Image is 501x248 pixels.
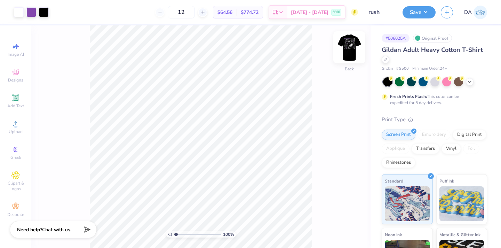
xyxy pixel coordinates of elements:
div: Vinyl [442,144,461,154]
img: Standard [385,186,430,221]
span: Metallic & Glitter Ink [439,231,480,238]
span: Standard [385,177,403,185]
input: Untitled Design [363,5,397,19]
div: Print Type [382,116,487,124]
span: Gildan Adult Heavy Cotton T-Shirt [382,46,483,54]
img: Back [335,33,363,61]
div: Rhinestones [382,157,415,168]
span: Clipart & logos [3,180,28,192]
div: # 506025A [382,34,409,42]
span: Gildan [382,66,393,72]
button: Save [403,6,436,18]
span: Greek [10,155,21,160]
div: This color can be expedited for 5 day delivery. [390,93,476,106]
strong: Need help? [17,226,42,233]
span: Upload [9,129,23,134]
div: Back [345,66,354,72]
span: $774.72 [241,9,259,16]
span: FREE [333,10,340,15]
span: Designs [8,77,23,83]
span: Decorate [7,212,24,217]
div: Applique [382,144,409,154]
strong: Fresh Prints Flash: [390,94,427,99]
img: Deeksha Arora [474,6,487,19]
span: $64.56 [217,9,232,16]
img: Puff Ink [439,186,484,221]
span: 100 % [223,231,234,238]
input: – – [168,6,195,18]
a: DA [464,6,487,19]
span: Image AI [8,52,24,57]
span: [DATE] - [DATE] [291,9,328,16]
span: DA [464,8,472,16]
span: Add Text [7,103,24,109]
span: # G500 [396,66,409,72]
div: Original Proof [413,34,452,42]
div: Foil [463,144,479,154]
span: Puff Ink [439,177,454,185]
span: Chat with us. [42,226,71,233]
div: Transfers [412,144,439,154]
div: Digital Print [453,130,486,140]
span: Neon Ink [385,231,402,238]
span: Minimum Order: 24 + [412,66,447,72]
div: Embroidery [417,130,451,140]
div: Screen Print [382,130,415,140]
